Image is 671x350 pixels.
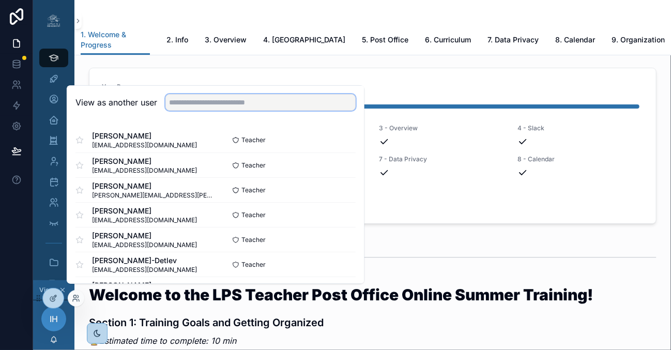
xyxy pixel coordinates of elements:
span: Teacher [241,161,266,170]
span: [EMAIL_ADDRESS][DOMAIN_NAME] [92,241,197,249]
span: Viewing as [PERSON_NAME] [39,286,57,294]
span: [PERSON_NAME] [92,206,197,216]
em: Estimated time to complete: 10 min [99,336,236,346]
img: App logo [45,12,62,29]
span: Teacher [241,261,266,269]
a: 9. Organization [612,31,665,51]
h2: View as another user [75,96,157,109]
h3: Section 1: Training Goals and Getting Organized [89,315,657,330]
span: [EMAIL_ADDRESS][DOMAIN_NAME] [92,266,197,274]
span: [PERSON_NAME] [92,280,197,291]
span: [PERSON_NAME] [92,156,197,166]
a: 8. Calendar [555,31,595,51]
span: IH [50,313,58,325]
span: [PERSON_NAME] [92,181,216,191]
span: 4. [GEOGRAPHIC_DATA] [263,35,345,45]
h1: Welcome to the LPS Teacher Post Office Online Summer Training! [89,287,657,302]
span: Your Progress [102,83,644,91]
a: 1. Welcome & Progress [81,25,150,55]
span: [PERSON_NAME] [92,131,197,141]
span: Teacher [241,136,266,144]
span: 4 - Slack [517,124,644,132]
span: 9. Organization [612,35,665,45]
a: 3. Overview [205,31,247,51]
span: [PERSON_NAME][EMAIL_ADDRESS][PERSON_NAME][DOMAIN_NAME] [92,191,216,200]
span: [PERSON_NAME]-Detlev [92,255,197,266]
span: [EMAIL_ADDRESS][DOMAIN_NAME] [92,141,197,149]
a: 5. Post Office [362,31,408,51]
a: 2. Info [166,31,188,51]
span: [EMAIL_ADDRESS][DOMAIN_NAME] [92,216,197,224]
a: 7. Data Privacy [487,31,539,51]
span: 7. Data Privacy [487,35,539,45]
p: ⌛ [89,334,657,347]
span: [PERSON_NAME] [92,231,197,241]
span: [EMAIL_ADDRESS][DOMAIN_NAME] [92,166,197,175]
span: 3 - Overview [379,124,505,132]
span: 8 - Calendar [517,155,644,163]
a: 6. Curriculum [425,31,471,51]
div: scrollable content [33,41,74,280]
span: 6. Curriculum [425,35,471,45]
span: 7 - Data Privacy [379,155,505,163]
span: 3. Overview [205,35,247,45]
span: Teacher [241,211,266,219]
span: 1. Welcome & Progress [81,29,150,50]
a: 4. [GEOGRAPHIC_DATA] [263,31,345,51]
span: Teacher [241,236,266,244]
span: 5. Post Office [362,35,408,45]
span: 2. Info [166,35,188,45]
span: 8. Calendar [555,35,595,45]
span: Teacher [241,186,266,194]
